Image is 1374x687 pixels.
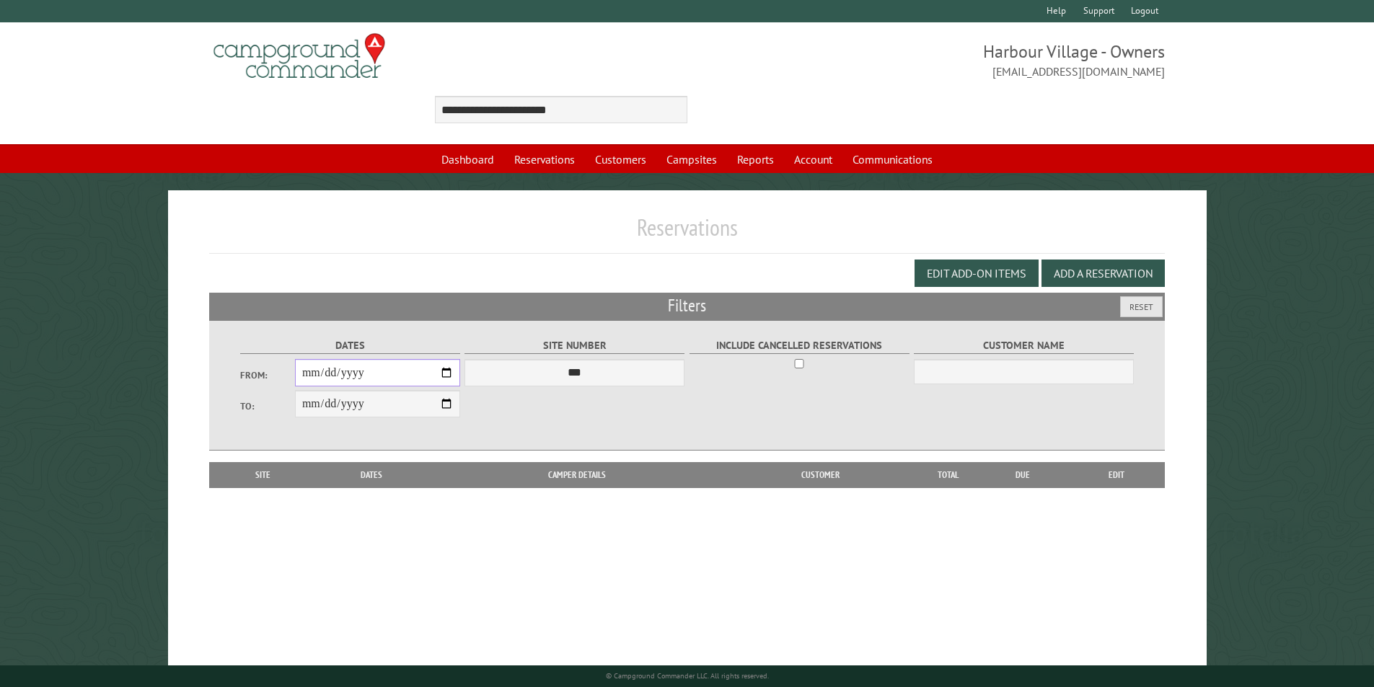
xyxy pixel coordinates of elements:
[1041,260,1165,287] button: Add a Reservation
[687,40,1166,80] span: Harbour Village - Owners [EMAIL_ADDRESS][DOMAIN_NAME]
[915,260,1039,287] button: Edit Add-on Items
[1120,296,1163,317] button: Reset
[464,337,684,354] label: Site Number
[1068,462,1166,488] th: Edit
[310,462,433,488] th: Dates
[506,146,583,173] a: Reservations
[433,462,721,488] th: Camper Details
[728,146,783,173] a: Reports
[240,368,295,382] label: From:
[785,146,841,173] a: Account
[920,462,977,488] th: Total
[209,213,1166,253] h1: Reservations
[914,337,1134,354] label: Customer Name
[240,399,295,413] label: To:
[977,462,1068,488] th: Due
[721,462,920,488] th: Customer
[606,671,769,681] small: © Campground Commander LLC. All rights reserved.
[586,146,655,173] a: Customers
[844,146,941,173] a: Communications
[240,337,460,354] label: Dates
[209,293,1166,320] h2: Filters
[209,28,389,84] img: Campground Commander
[216,462,310,488] th: Site
[690,337,910,354] label: Include Cancelled Reservations
[433,146,503,173] a: Dashboard
[658,146,726,173] a: Campsites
